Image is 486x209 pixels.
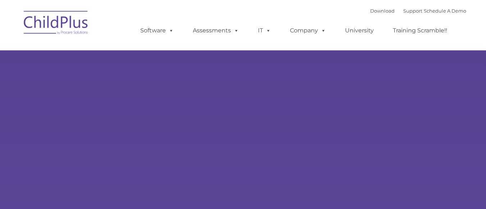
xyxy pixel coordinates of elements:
a: Software [133,23,181,38]
a: Company [283,23,333,38]
a: Assessments [186,23,246,38]
img: ChildPlus by Procare Solutions [20,6,92,42]
a: University [338,23,381,38]
font: | [370,8,466,14]
a: Support [403,8,422,14]
a: Download [370,8,395,14]
a: Training Scramble!! [386,23,454,38]
a: IT [251,23,278,38]
a: Schedule A Demo [424,8,466,14]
